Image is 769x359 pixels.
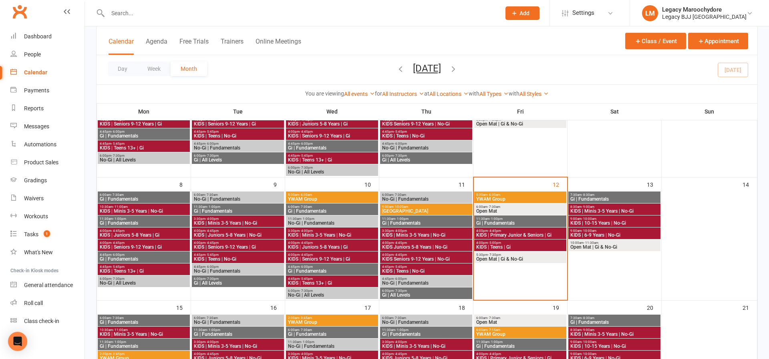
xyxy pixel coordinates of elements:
[99,269,188,273] span: KIDS | Teens 13+ | Gi
[193,257,282,261] span: KIDS | Teens | No-Gi
[99,241,188,245] span: 4:00pm
[24,195,44,201] div: Waivers
[193,221,282,225] span: KIDS | Minis 3-5 Years | No-Gi
[288,142,376,146] span: 4:45pm
[285,103,379,120] th: Wed
[113,328,128,332] span: - 11:00am
[469,90,479,97] strong: with
[394,241,407,245] span: - 4:45pm
[382,158,471,162] span: Gi | All Levels
[382,289,471,293] span: 6:00pm
[570,193,659,197] span: 7:30am
[10,2,30,22] a: Clubworx
[99,253,188,257] span: 4:45pm
[489,217,503,221] span: - 1:00pm
[570,328,659,332] span: 8:30am
[24,69,47,76] div: Calendar
[473,103,568,120] th: Fri
[108,62,137,76] button: Day
[146,38,167,55] button: Agenda
[10,118,85,136] a: Messages
[10,312,85,330] a: Class kiosk mode
[99,142,188,146] span: 4:45pm
[288,205,376,209] span: 6:00am
[288,229,376,233] span: 3:30pm
[288,269,376,273] span: Gi | Fundamentals
[476,122,565,126] span: Open Mat | Gi & No-Gi
[582,205,594,209] span: - 9:00am
[393,205,408,209] span: - 10:00am
[99,158,188,162] span: No-Gi | All Levels
[582,217,596,221] span: - 10:00am
[288,245,376,249] span: KIDS | Juniors 5-8 Years | Gi
[176,301,191,314] div: 15
[288,289,376,293] span: 6:00pm
[111,229,125,233] span: - 4:45pm
[193,233,282,237] span: KIDS | Juniors 5-8 Years | No-Gi
[570,241,659,245] span: 10:00am
[270,301,285,314] div: 16
[99,221,188,225] span: Gi | Fundamentals
[10,243,85,261] a: What's New
[193,130,282,134] span: 4:45pm
[300,142,313,146] span: - 6:00pm
[288,281,376,285] span: KIDS | Teens 13+ | Gi
[205,229,219,233] span: - 4:45pm
[288,328,376,332] span: 6:00am
[382,320,471,325] span: No-Gi | Fundamentals
[288,221,376,225] span: No-Gi | Fundamentals
[382,221,471,225] span: Gi | Fundamentals
[193,277,282,281] span: 6:00pm
[300,277,313,281] span: - 5:45pm
[568,103,662,120] th: Sat
[191,103,285,120] th: Tue
[382,328,471,332] span: 11:30am
[382,316,471,320] span: 6:00am
[111,241,125,245] span: - 4:45pm
[10,225,85,243] a: Tasks 1
[582,316,594,320] span: - 8:30am
[193,209,282,213] span: Gi | Fundamentals
[256,38,301,55] button: Online Meetings
[570,221,659,225] span: KIDS | 10-15 Years | No-Gi
[488,241,501,245] span: - 5:00pm
[382,205,471,209] span: 9:00am
[395,217,409,221] span: - 1:00pm
[193,154,282,158] span: 6:00pm
[24,51,41,58] div: People
[99,340,188,344] span: 11:30am
[137,62,171,76] button: Week
[288,265,376,269] span: 4:45pm
[300,241,313,245] span: - 4:45pm
[288,134,376,138] span: KIDS | Seniors 9-12 Years | Gi
[288,233,376,237] span: KIDS | Minis 3-5 Years | No-Gi
[300,289,313,293] span: - 7:30pm
[111,142,125,146] span: - 5:45pm
[24,105,44,112] div: Reports
[476,229,565,233] span: 4:00pm
[382,269,471,273] span: KIDS | Teens | No-Gi
[99,257,188,261] span: Gi | Fundamentals
[288,193,376,197] span: 5:30am
[301,217,314,221] span: - 1:00pm
[553,178,567,191] div: 12
[743,178,757,191] div: 14
[476,245,565,249] span: KIDS | Teens | Gi
[193,197,282,201] span: No-Gi | Fundamentals
[44,230,50,237] span: 1
[24,213,48,219] div: Workouts
[382,197,471,201] span: No-Gi | Fundamentals
[300,253,313,257] span: - 4:45pm
[382,257,471,261] span: KIDS Seniors 9-12 Years | No-Gi
[113,217,126,221] span: - 1:00pm
[572,4,594,22] span: Settings
[688,33,748,49] button: Appointment
[394,253,407,257] span: - 4:45pm
[193,217,282,221] span: 3:30pm
[193,328,282,332] span: 11:30am
[193,265,282,269] span: 4:45pm
[487,328,500,332] span: - 7:15am
[394,277,407,281] span: - 6:00pm
[582,229,596,233] span: - 10:00am
[382,281,471,285] span: No-Gi | Fundamentals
